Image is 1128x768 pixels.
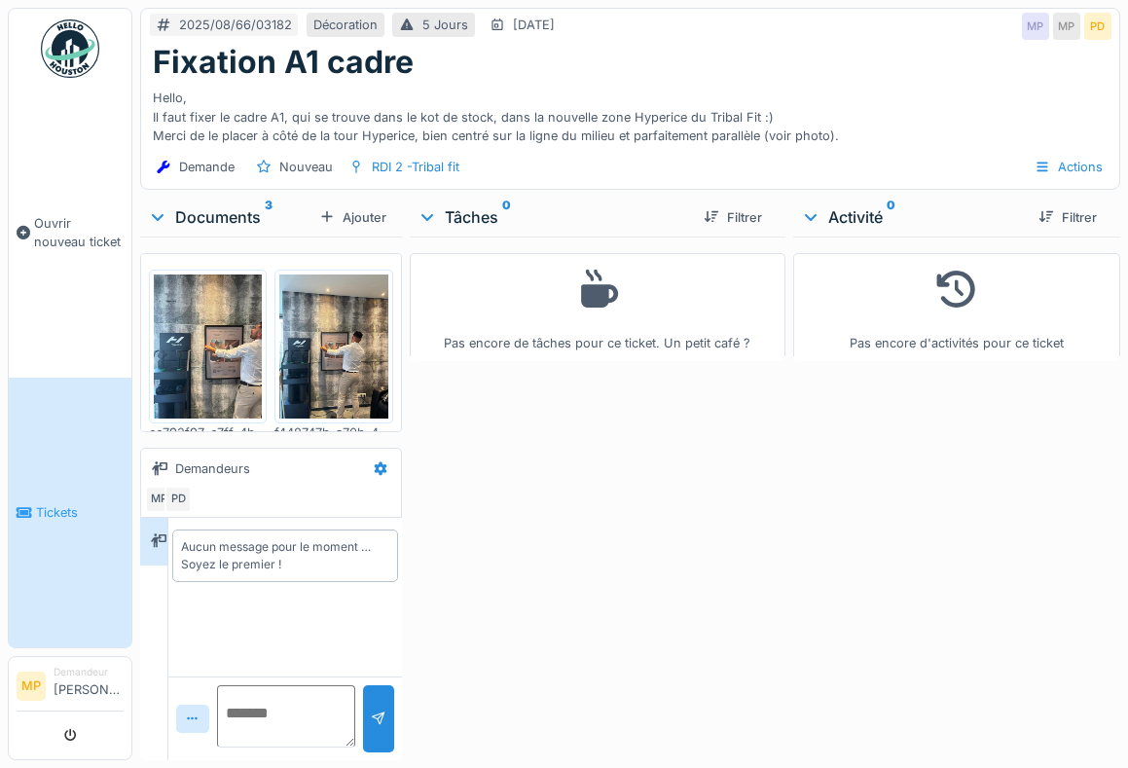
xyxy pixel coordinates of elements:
[164,486,192,513] div: PD
[154,274,262,419] img: taqfu3c258187xp6sse8bhmd87io
[265,205,273,229] sup: 3
[313,16,378,34] div: Décoration
[806,262,1108,352] div: Pas encore d'activités pour ce ticket
[513,16,555,34] div: [DATE]
[887,205,895,229] sup: 0
[1031,204,1105,231] div: Filtrer
[1084,13,1111,40] div: PD
[179,16,292,34] div: 2025/08/66/03182
[17,665,124,712] a: MP Demandeur[PERSON_NAME]
[274,423,392,442] div: f448747b-a70b-4024-b670-6038d6c6be25.jpg
[145,486,172,513] div: MP
[34,214,124,251] span: Ouvrir nouveau ticket
[149,423,267,442] div: cc792f97-e7ff-4bb8-822c-ed703ba83ae5.jpg
[36,503,124,522] span: Tickets
[9,89,131,378] a: Ouvrir nouveau ticket
[1026,153,1111,181] div: Actions
[179,158,235,176] div: Demande
[54,665,124,679] div: Demandeur
[181,538,389,573] div: Aucun message pour le moment … Soyez le premier !
[372,158,459,176] div: RDI 2 -Tribal fit
[502,205,511,229] sup: 0
[696,204,770,231] div: Filtrer
[279,158,333,176] div: Nouveau
[54,665,124,707] li: [PERSON_NAME]
[1022,13,1049,40] div: MP
[153,44,414,81] h1: Fixation A1 cadre
[311,204,394,231] div: Ajouter
[148,205,311,229] div: Documents
[9,378,131,648] a: Tickets
[418,205,689,229] div: Tâches
[279,274,387,419] img: d6ykzzhp8duezwt0i6t1qu3cjlqz
[422,262,774,352] div: Pas encore de tâches pour ce ticket. Un petit café ?
[1053,13,1080,40] div: MP
[153,81,1108,145] div: Hello, Il faut fixer le cadre A1, qui se trouve dans le kot de stock, dans la nouvelle zone Hyper...
[41,19,99,78] img: Badge_color-CXgf-gQk.svg
[175,459,250,478] div: Demandeurs
[801,205,1023,229] div: Activité
[422,16,468,34] div: 5 Jours
[17,672,46,701] li: MP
